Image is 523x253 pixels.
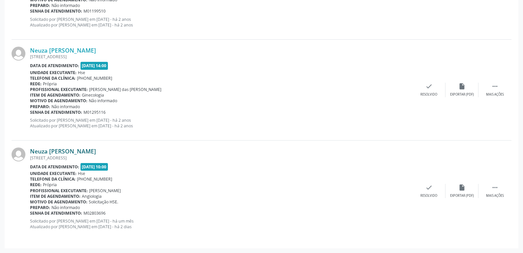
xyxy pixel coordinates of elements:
span: [PERSON_NAME] [89,188,121,193]
b: Profissional executante: [30,188,88,193]
i: check [425,83,433,90]
div: Mais ações [486,92,504,97]
div: Resolvido [420,193,437,198]
div: Exportar (PDF) [450,193,474,198]
b: Motivo de agendamento: [30,199,87,205]
p: Solicitado por [PERSON_NAME] em [DATE] - há 2 anos Atualizado por [PERSON_NAME] em [DATE] - há 2 ... [30,17,412,28]
span: Ginecologia [82,92,104,98]
b: Data de atendimento: [30,164,79,170]
span: Não informado [51,3,80,8]
b: Preparo: [30,104,50,109]
span: Hse [78,171,85,176]
span: Não informado [51,104,80,109]
span: [PERSON_NAME] das [PERSON_NAME] [89,87,161,92]
b: Item de agendamento: [30,92,81,98]
b: Item de agendamento: [30,193,81,199]
b: Telefone da clínica: [30,75,76,81]
i:  [491,83,499,90]
span: Não informado [89,98,117,104]
div: [STREET_ADDRESS] [30,155,412,161]
b: Motivo de agendamento: [30,98,87,104]
span: M02803696 [83,210,106,216]
div: [STREET_ADDRESS] [30,54,412,60]
b: Data de atendimento: [30,63,79,68]
span: M01199510 [83,8,106,14]
span: Hse [78,70,85,75]
b: Senha de atendimento: [30,210,82,216]
span: Solicitação HSE. [89,199,118,205]
i: insert_drive_file [458,184,466,191]
div: Resolvido [420,92,437,97]
b: Senha de atendimento: [30,109,82,115]
b: Unidade executante: [30,171,77,176]
i: insert_drive_file [458,83,466,90]
b: Preparo: [30,3,50,8]
span: M01295116 [83,109,106,115]
i:  [491,184,499,191]
b: Telefone da clínica: [30,176,76,182]
div: Mais ações [486,193,504,198]
span: [PHONE_NUMBER] [77,75,112,81]
p: Solicitado por [PERSON_NAME] em [DATE] - há um mês Atualizado por [PERSON_NAME] em [DATE] - há 2 ... [30,218,412,230]
b: Unidade executante: [30,70,77,75]
img: img [12,47,25,61]
b: Rede: [30,81,42,87]
span: [PHONE_NUMBER] [77,176,112,182]
span: Própria [43,81,57,87]
img: img [12,148,25,161]
b: Rede: [30,182,42,188]
i: check [425,184,433,191]
span: [DATE] 14:00 [81,62,108,69]
div: Exportar (PDF) [450,92,474,97]
b: Profissional executante: [30,87,88,92]
span: [DATE] 10:00 [81,163,108,171]
p: Solicitado por [PERSON_NAME] em [DATE] - há 2 anos Atualizado por [PERSON_NAME] em [DATE] - há 2 ... [30,117,412,129]
span: Não informado [51,205,80,210]
span: Própria [43,182,57,188]
a: Neuza [PERSON_NAME] [30,47,96,54]
b: Preparo: [30,205,50,210]
a: Neuza [PERSON_NAME] [30,148,96,155]
span: Angiologia [82,193,102,199]
b: Senha de atendimento: [30,8,82,14]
